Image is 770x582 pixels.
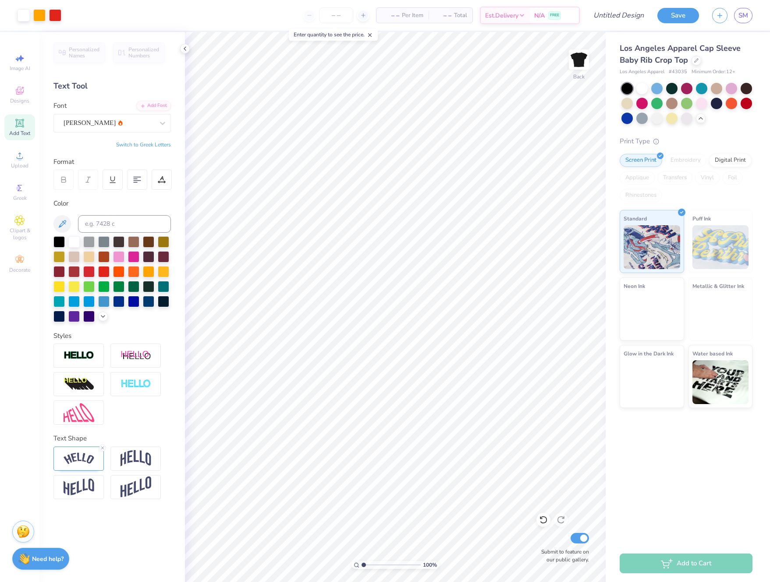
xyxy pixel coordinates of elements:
[64,403,94,422] img: Free Distort
[121,350,151,361] img: Shadow
[121,450,151,467] img: Arch
[665,154,706,167] div: Embroidery
[624,281,645,291] span: Neon Ink
[121,476,151,498] img: Rise
[692,293,749,337] img: Metallic & Glitter Ink
[402,11,423,20] span: Per Item
[620,136,752,146] div: Print Type
[624,293,680,337] img: Neon Ink
[10,97,29,104] span: Designs
[692,68,735,76] span: Minimum Order: 12 +
[289,28,378,41] div: Enter quantity to see the price.
[624,225,680,269] img: Standard
[624,214,647,223] span: Standard
[319,7,353,23] input: – –
[434,11,451,20] span: – –
[4,227,35,241] span: Clipart & logos
[692,281,744,291] span: Metallic & Glitter Ink
[692,349,733,358] span: Water based Ink
[669,68,687,76] span: # 43035
[695,171,720,185] div: Vinyl
[53,331,171,341] div: Styles
[536,548,589,564] label: Submit to feature on our public gallery.
[53,80,171,92] div: Text Tool
[734,8,752,23] a: SM
[64,377,94,391] img: 3d Illusion
[586,7,651,24] input: Untitled Design
[620,189,662,202] div: Rhinestones
[9,266,30,273] span: Decorate
[692,225,749,269] img: Puff Ink
[624,360,680,404] img: Glow in the Dark Ink
[69,46,100,59] span: Personalized Names
[64,479,94,496] img: Flag
[53,157,172,167] div: Format
[121,379,151,389] img: Negative Space
[78,215,171,233] input: e.g. 7428 c
[534,11,545,20] span: N/A
[13,195,27,202] span: Greek
[64,351,94,361] img: Stroke
[624,349,674,358] span: Glow in the Dark Ink
[11,162,28,169] span: Upload
[550,12,559,18] span: FREE
[53,199,171,209] div: Color
[10,65,30,72] span: Image AI
[573,73,585,81] div: Back
[709,154,752,167] div: Digital Print
[382,11,399,20] span: – –
[116,141,171,148] button: Switch to Greek Letters
[738,11,748,21] span: SM
[53,433,171,444] div: Text Shape
[692,214,711,223] span: Puff Ink
[9,130,30,137] span: Add Text
[620,43,741,65] span: Los Angeles Apparel Cap Sleeve Baby Rib Crop Top
[136,101,171,111] div: Add Font
[570,51,588,68] img: Back
[722,171,743,185] div: Foil
[64,453,94,465] img: Arc
[692,360,749,404] img: Water based Ink
[53,101,67,111] label: Font
[657,171,692,185] div: Transfers
[454,11,467,20] span: Total
[128,46,160,59] span: Personalized Numbers
[620,154,662,167] div: Screen Print
[32,555,64,563] strong: Need help?
[620,171,655,185] div: Applique
[423,561,437,569] span: 100 %
[485,11,518,20] span: Est. Delivery
[657,8,699,23] button: Save
[620,68,664,76] span: Los Angeles Apparel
